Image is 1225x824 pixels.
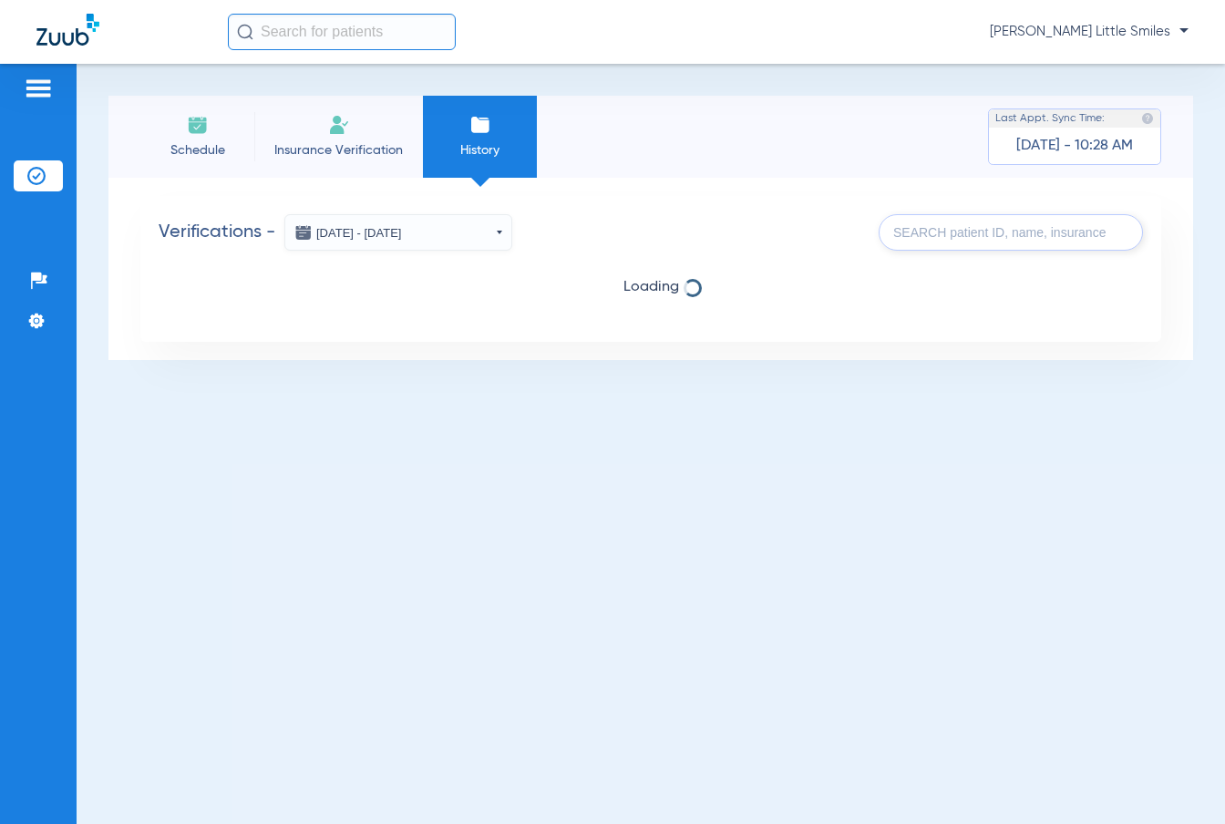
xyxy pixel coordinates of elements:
[437,141,523,160] span: History
[24,77,53,99] img: hamburger-icon
[36,14,99,46] img: Zuub Logo
[469,114,491,136] img: History
[1016,137,1133,155] span: [DATE] - 10:28 AM
[237,24,253,40] img: Search Icon
[159,278,1143,296] span: Loading
[328,114,350,136] img: Manual Insurance Verification
[187,114,209,136] img: Schedule
[228,14,456,50] input: Search for patients
[294,223,313,242] img: date icon
[159,214,512,251] h2: Verifications -
[879,214,1143,251] input: SEARCH patient ID, name, insurance
[1134,736,1225,824] iframe: Chat Widget
[995,109,1105,128] span: Last Appt. Sync Time:
[284,214,512,251] button: [DATE] - [DATE]
[990,23,1189,41] span: [PERSON_NAME] Little Smiles
[268,141,409,160] span: Insurance Verification
[154,141,241,160] span: Schedule
[1141,112,1154,125] img: last sync help info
